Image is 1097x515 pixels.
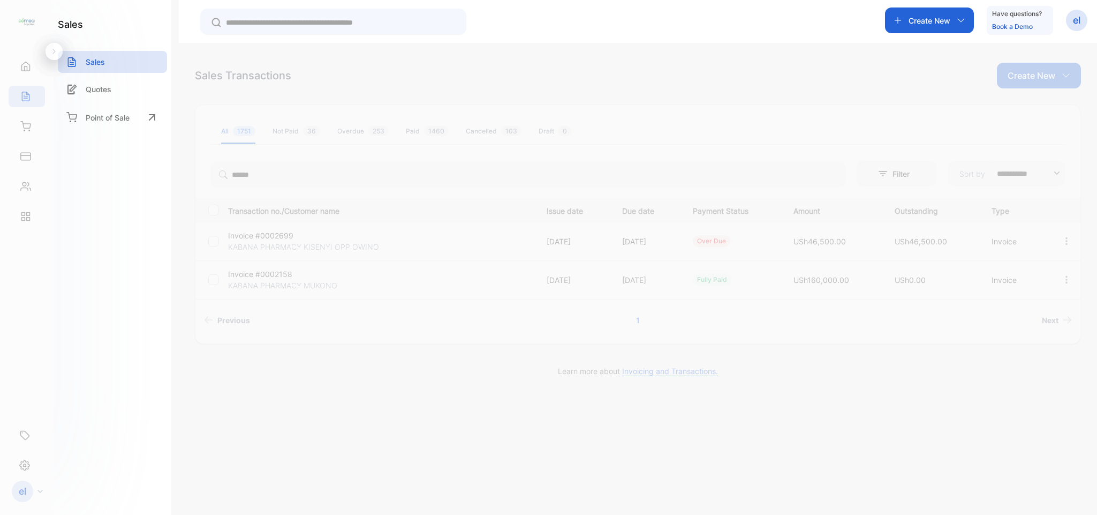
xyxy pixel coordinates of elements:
[992,236,1039,247] p: Invoice
[992,274,1039,286] p: Invoice
[221,126,255,136] div: All
[1042,315,1058,326] span: Next
[195,68,291,84] div: Sales Transactions
[195,365,1081,377] p: Learn more about
[992,9,1042,19] p: Have questions?
[466,126,521,136] div: Cancelled
[58,106,167,129] a: Point of Sale
[86,84,111,95] p: Quotes
[547,203,601,217] p: Issue date
[58,51,167,73] a: Sales
[895,275,926,285] span: USh0.00
[217,315,250,326] span: Previous
[228,280,337,291] p: KABANA PHARMACY MUKONO
[19,484,26,498] p: el
[86,112,130,123] p: Point of Sale
[793,203,873,217] p: Amount
[992,23,1033,31] a: Book a Demo
[233,126,255,136] span: 1751
[86,56,105,68] p: Sales
[1066,8,1087,33] button: el
[501,126,521,136] span: 103
[622,236,670,247] p: [DATE]
[19,14,35,30] img: logo
[693,274,731,286] div: fully paid
[622,274,670,286] p: [DATE]
[547,274,601,286] p: [DATE]
[623,310,653,330] a: Page 1 is your current page
[539,126,571,136] div: Draft
[1073,13,1080,27] p: el
[337,126,389,136] div: Overdue
[1052,470,1097,515] iframe: LiveChat chat widget
[558,126,571,136] span: 0
[1008,69,1055,82] p: Create New
[58,78,167,100] a: Quotes
[195,310,1080,330] ul: Pagination
[1038,310,1076,330] a: Next page
[200,310,254,330] a: Previous page
[959,168,985,180] p: Sort by
[228,203,533,217] p: Transaction no./Customer name
[228,230,330,241] p: Invoice #0002699
[622,367,718,376] span: Invoicing and Transactions.
[228,268,330,280] p: Invoice #0002158
[693,203,772,217] p: Payment Status
[895,237,947,246] span: USh46,500.00
[58,17,83,32] h1: sales
[406,126,449,136] div: Paid
[693,235,730,247] div: over due
[368,126,389,136] span: 253
[997,63,1081,88] button: Create New
[228,241,379,252] p: KABANA PHARMACY KISENYI OPP OWINO
[424,126,449,136] span: 1460
[547,236,601,247] p: [DATE]
[895,203,970,217] p: Outstanding
[793,275,849,285] span: USh160,000.00
[622,203,670,217] p: Due date
[992,203,1039,217] p: Type
[885,8,974,33] button: Create New
[948,161,1065,186] button: Sort by
[909,15,950,26] p: Create New
[793,237,846,246] span: USh46,500.00
[273,126,320,136] div: Not Paid
[303,126,320,136] span: 36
